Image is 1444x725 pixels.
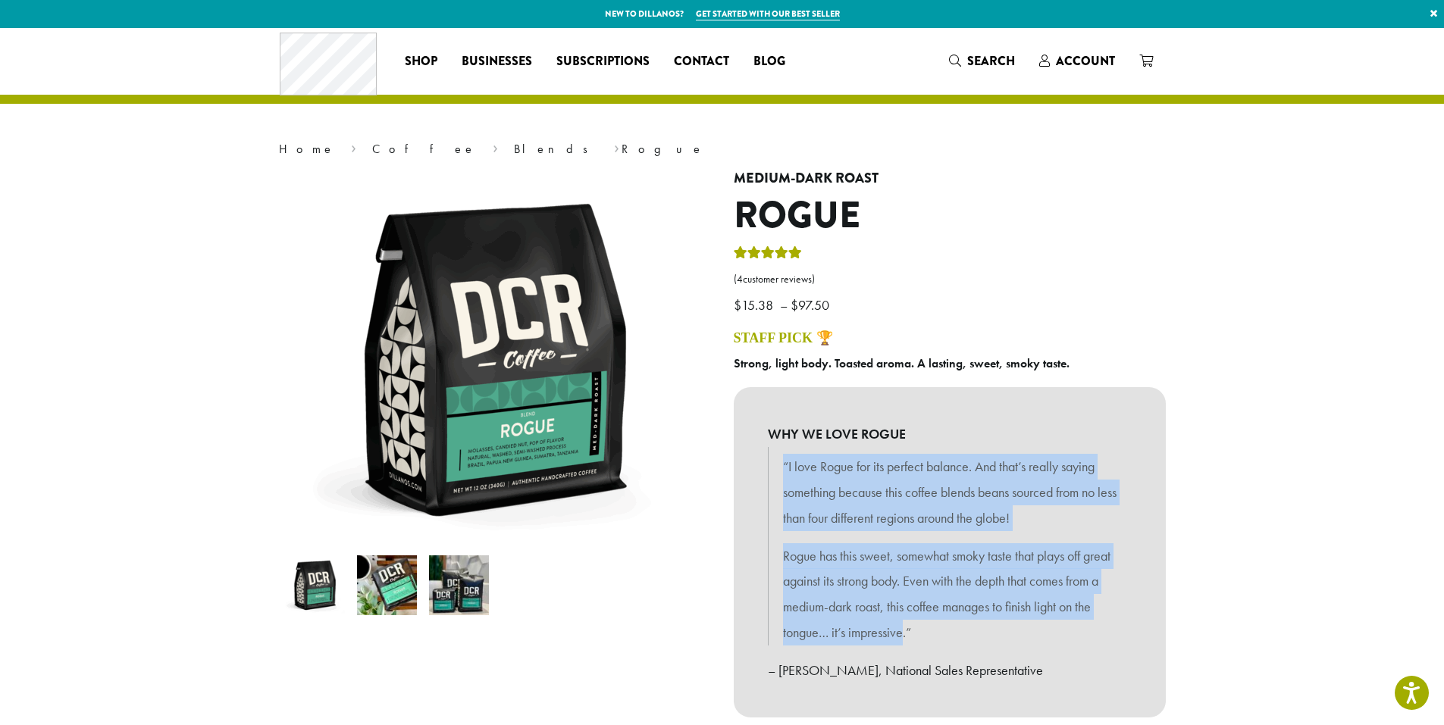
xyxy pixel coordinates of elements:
p: – [PERSON_NAME], National Sales Representative [768,658,1132,683]
span: 4 [737,273,743,286]
p: Rogue has this sweet, somewhat smoky taste that plays off great against its strong body. Even wit... [783,543,1117,645]
span: › [614,135,619,158]
a: Home [279,141,335,157]
span: › [493,135,498,158]
div: Rated 5.00 out of 5 [734,244,802,267]
span: – [780,296,788,314]
a: Coffee [372,141,476,157]
span: Shop [405,52,437,71]
h1: Rogue [734,194,1166,238]
span: Blog [753,52,785,71]
nav: Breadcrumb [279,140,1166,158]
span: Contact [674,52,729,71]
span: $ [791,296,798,314]
p: “I love Rogue for its perfect balance. And that’s really saying something because this coffee ble... [783,454,1117,530]
span: $ [734,296,741,314]
a: Shop [393,49,449,73]
a: (4customer reviews) [734,272,1166,287]
img: Rogue - Image 3 [429,555,489,615]
bdi: 97.50 [791,296,833,314]
img: Rogue [285,555,345,615]
span: Search [967,52,1015,70]
span: Businesses [462,52,532,71]
b: WHY WE LOVE ROGUE [768,421,1132,447]
span: Subscriptions [556,52,650,71]
h4: Medium-Dark Roast [734,170,1166,187]
a: Get started with our best seller [696,8,840,20]
bdi: 15.38 [734,296,777,314]
span: › [351,135,356,158]
a: STAFF PICK 🏆 [734,330,833,345]
span: Account [1056,52,1115,70]
img: Rogue - Image 2 [357,555,417,615]
a: Blends [514,141,598,157]
a: Search [937,48,1027,73]
b: Strong, light body. Toasted aroma. A lasting, sweet, smoky taste. [734,355,1070,371]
